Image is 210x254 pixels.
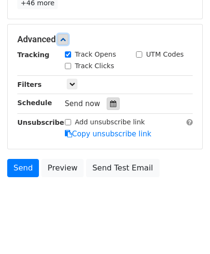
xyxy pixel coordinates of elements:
[17,34,193,45] h5: Advanced
[86,159,159,177] a: Send Test Email
[75,49,116,60] label: Track Opens
[41,159,84,177] a: Preview
[162,208,210,254] iframe: Chat Widget
[75,61,114,71] label: Track Clicks
[17,51,49,59] strong: Tracking
[65,99,100,108] span: Send now
[17,81,42,88] strong: Filters
[65,130,151,138] a: Copy unsubscribe link
[75,117,145,127] label: Add unsubscribe link
[7,159,39,177] a: Send
[17,119,64,126] strong: Unsubscribe
[146,49,184,60] label: UTM Codes
[17,99,52,107] strong: Schedule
